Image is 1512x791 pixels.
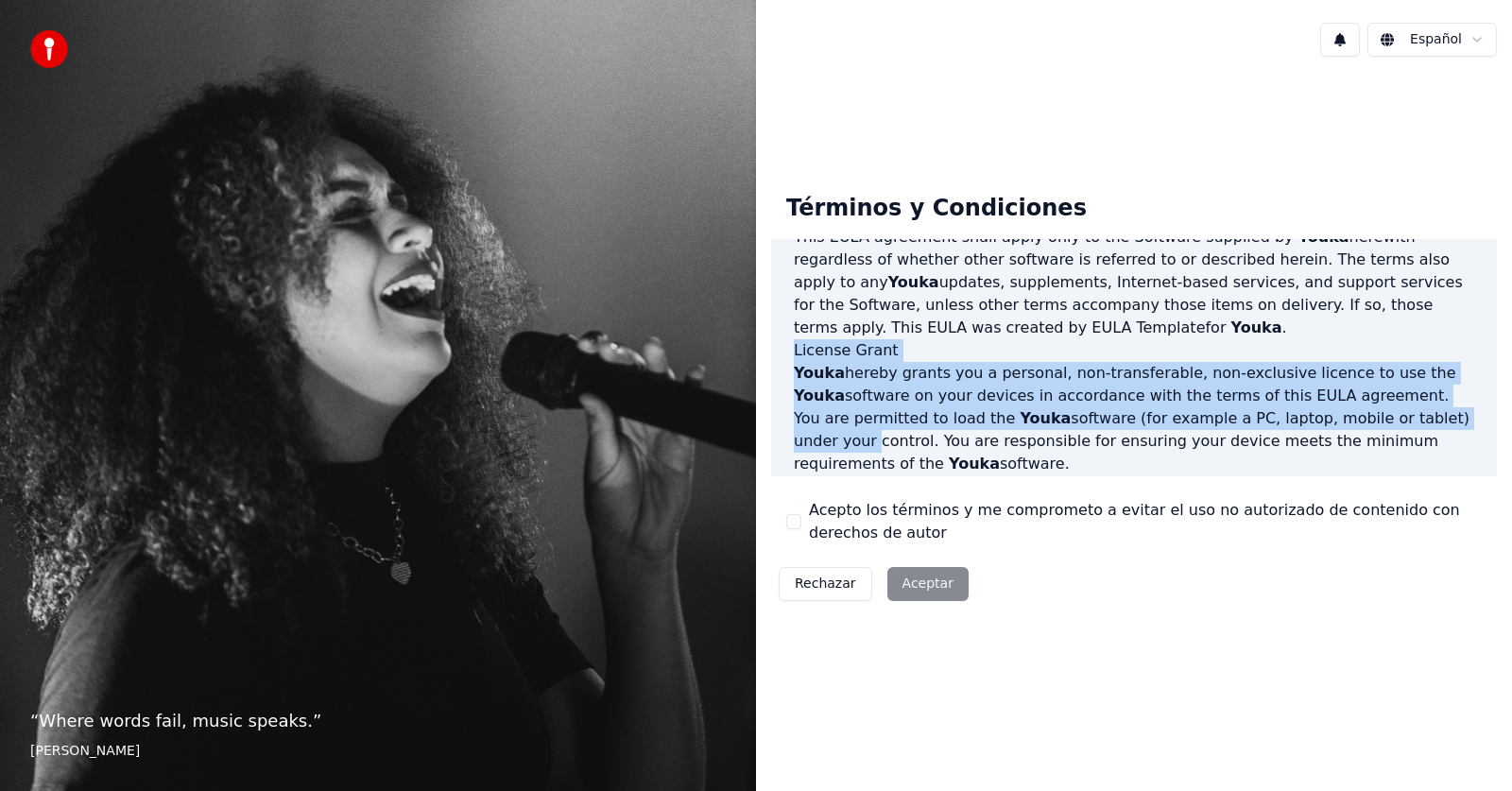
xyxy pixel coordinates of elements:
span: Youka [888,273,939,291]
span: Youka [794,387,845,404]
img: youka [30,30,68,68]
label: Acepto los términos y me comprometo a evitar el uso no autorizado de contenido con derechos de autor [809,499,1482,544]
div: Términos y Condiciones [771,179,1102,239]
p: You are permitted to load the software (for example a PC, laptop, mobile or tablet) under your co... [794,407,1474,475]
p: hereby grants you a personal, non-transferable, non-exclusive licence to use the software on your... [794,362,1474,407]
p: You are not permitted to: [794,475,1474,498]
h3: License Grant [794,339,1474,362]
p: “ Where words fail, music speaks. ” [30,708,726,734]
span: Youka [794,364,845,382]
span: Youka [1298,228,1349,246]
button: Rechazar [779,567,872,601]
span: Youka [949,455,1000,473]
footer: [PERSON_NAME] [30,742,726,761]
a: EULA Template [1091,318,1205,336]
span: Youka [1231,318,1282,336]
span: Youka [1020,409,1071,427]
p: This EULA agreement shall apply only to the Software supplied by herewith regardless of whether o... [794,226,1474,339]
